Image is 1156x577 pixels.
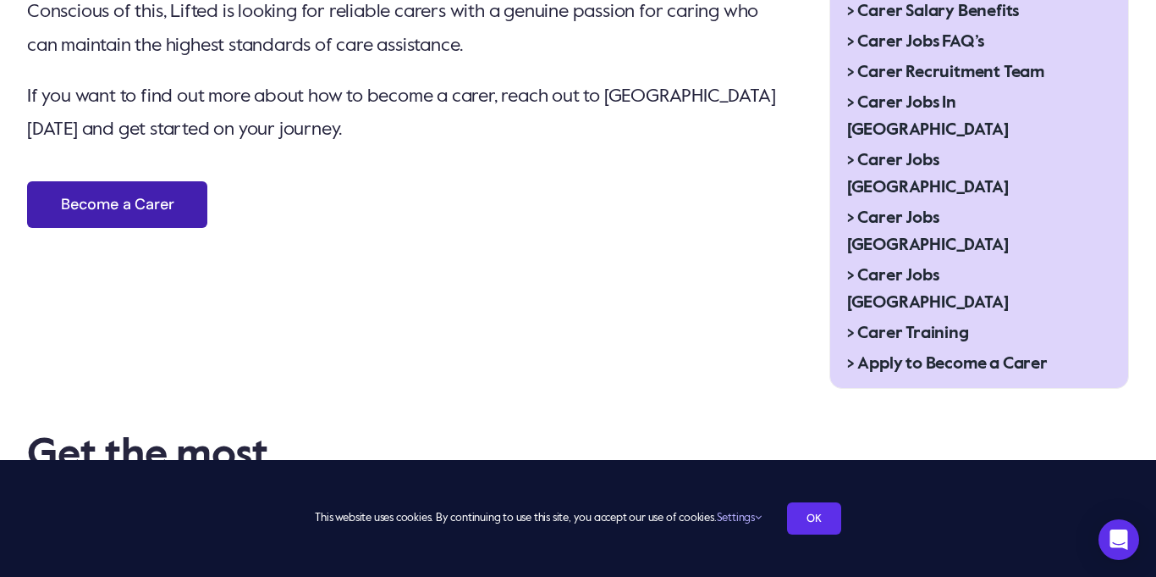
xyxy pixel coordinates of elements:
[847,205,1084,259] span: > Carer Jobs [GEOGRAPHIC_DATA]
[315,505,761,532] span: This website uses cookies. By continuing to use this site, you accept our use of cookies.
[830,27,1101,58] a: > Carer Jobs FAQ’s
[830,88,1101,146] a: > Carer Jobs In [GEOGRAPHIC_DATA]
[830,261,1101,319] a: > Carer Jobs [GEOGRAPHIC_DATA]
[61,196,173,214] span: Become a Carer
[830,319,1101,349] a: > Carer Training
[830,349,1101,380] a: > Apply to Become a Carer
[717,513,762,524] a: Settings
[847,351,1048,378] span: > Apply to Become a Carer
[847,29,984,56] span: > Carer Jobs FAQ’s
[27,433,556,524] p: Get the most out of every visit
[27,181,207,228] a: Become a Carer
[847,147,1084,202] span: > Carer Jobs [GEOGRAPHIC_DATA]
[847,59,1044,86] span: > Carer Recruitment Team
[830,146,1101,203] a: > Carer Jobs [GEOGRAPHIC_DATA]
[830,203,1101,261] a: > Carer Jobs [GEOGRAPHIC_DATA]
[847,263,1084,317] span: > Carer Jobs [GEOGRAPHIC_DATA]
[847,90,1084,144] span: > Carer Jobs In [GEOGRAPHIC_DATA]
[830,58,1101,88] a: > Carer Recruitment Team
[27,87,775,140] span: If you want to find out more about how to become a carer, reach out to [GEOGRAPHIC_DATA] [DATE] a...
[1098,519,1139,560] div: Open Intercom Messenger
[787,502,841,535] a: OK
[847,320,969,347] span: > Carer Training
